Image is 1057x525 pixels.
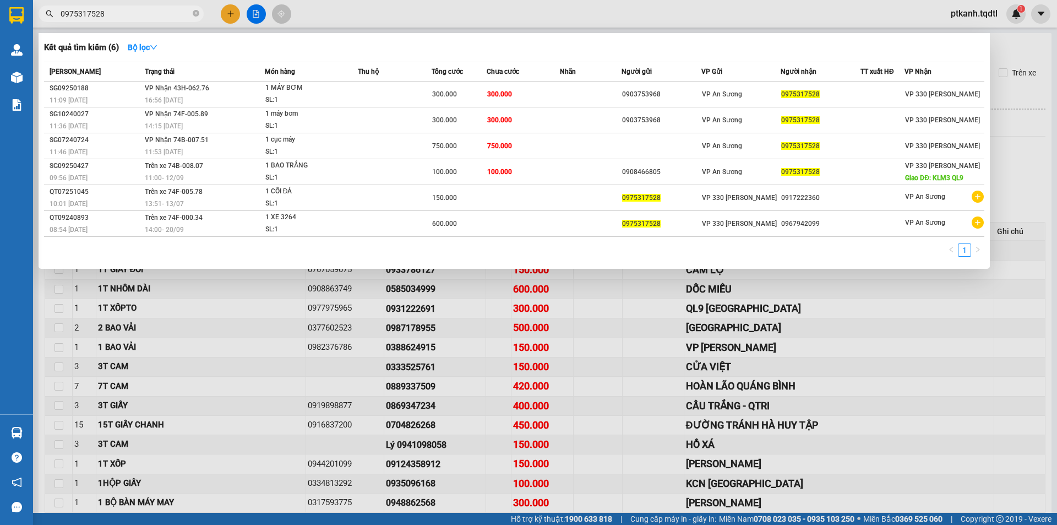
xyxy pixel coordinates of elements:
img: solution-icon [11,99,23,111]
span: right [974,246,981,253]
h3: Kết quả tìm kiếm ( 6 ) [44,42,119,53]
div: SL: 1 [265,198,348,210]
span: message [12,502,22,512]
button: right [971,243,984,257]
div: SL: 1 [265,146,348,158]
div: 0967942099 [781,218,860,230]
span: 0975317528 [781,168,820,176]
span: Người nhận [781,68,816,75]
span: Trạng thái [145,68,175,75]
span: VP Gửi [701,68,722,75]
span: 300.000 [432,116,457,124]
button: Bộ lọcdown [119,39,166,56]
span: 0975317528 [622,220,661,228]
span: VP Nhận 43H-062.76 [145,84,209,92]
span: 11:46 [DATE] [50,148,88,156]
span: 08:54 [DATE] [50,226,88,234]
span: Trên xe 74F-000.34 [145,214,203,221]
div: 0903753968 [622,89,701,100]
span: 750.000 [487,142,512,150]
div: SL: 1 [265,94,348,106]
div: SG07240724 [50,134,141,146]
span: Thu hộ [358,68,379,75]
span: 11:36 [DATE] [50,122,88,130]
img: warehouse-icon [11,44,23,56]
div: SG10240027 [50,109,141,120]
span: VP An Sương [702,168,742,176]
div: 0908466805 [622,166,701,178]
span: Trên xe 74F-005.78 [145,188,203,196]
div: 1 MÁY BƠM [265,82,348,94]
span: Nhãn [560,68,576,75]
div: SG09250427 [50,160,141,172]
span: VP An Sương [905,193,945,201]
span: plus-circle [972,217,984,229]
img: warehouse-icon [11,72,23,83]
span: 11:09 [DATE] [50,96,88,104]
span: 11:53 [DATE] [145,148,183,156]
span: VP Nhận 74F-005.89 [145,110,208,118]
span: VP An Sương [702,142,742,150]
span: 300.000 [487,116,512,124]
span: 750.000 [432,142,457,150]
div: SL: 1 [265,120,348,132]
span: 300.000 [432,90,457,98]
span: VP Nhận 74B-007.51 [145,136,209,144]
span: VP 330 [PERSON_NAME] [905,90,980,98]
span: 0975317528 [622,194,661,202]
span: VP 330 [PERSON_NAME] [905,116,980,124]
div: 1 CỐI ĐÁ [265,186,348,198]
li: Previous Page [945,243,958,257]
input: Tìm tên, số ĐT hoặc mã đơn [61,8,190,20]
span: VP Nhận [905,68,931,75]
span: 14:00 - 20/09 [145,226,184,234]
span: 300.000 [487,90,512,98]
div: 1 BAO TRẮNG [265,160,348,172]
span: close-circle [193,10,199,17]
div: QT07251045 [50,186,141,198]
span: 16:56 [DATE] [145,96,183,104]
button: left [945,243,958,257]
div: 0903753968 [622,115,701,126]
img: warehouse-icon [11,427,23,439]
span: 600.000 [432,220,457,228]
span: down [150,44,157,51]
span: VP 330 [PERSON_NAME] [702,194,777,202]
span: left [948,246,955,253]
li: 1 [958,243,971,257]
span: search [46,10,53,18]
a: 1 [958,244,971,256]
div: SL: 1 [265,172,348,184]
span: 10:01 [DATE] [50,200,88,208]
span: 13:51 - 13/07 [145,200,184,208]
span: Giao DĐ: KLM3 QL9 [905,174,963,182]
div: 1 máy bơm [265,108,348,120]
span: 11:00 - 12/09 [145,174,184,182]
span: [PERSON_NAME] [50,68,101,75]
span: VP 330 [PERSON_NAME] [905,142,980,150]
span: question-circle [12,452,22,463]
span: VP An Sương [905,219,945,226]
img: logo-vxr [9,7,24,24]
span: VP 330 [PERSON_NAME] [905,162,980,170]
div: SG09250188 [50,83,141,94]
span: Trên xe 74B-008.07 [145,162,203,170]
span: Tổng cước [432,68,463,75]
span: 0975317528 [781,142,820,150]
span: 150.000 [432,194,457,202]
span: 0975317528 [781,116,820,124]
div: 1 XE 3264 [265,212,348,224]
span: close-circle [193,9,199,19]
span: VP An Sương [702,116,742,124]
span: 100.000 [432,168,457,176]
div: 1 cục máy [265,134,348,146]
span: 14:15 [DATE] [145,122,183,130]
span: plus-circle [972,191,984,203]
div: 0917222360 [781,192,860,204]
span: 09:56 [DATE] [50,174,88,182]
span: VP An Sương [702,90,742,98]
div: QT09240893 [50,212,141,224]
span: 100.000 [487,168,512,176]
strong: Bộ lọc [128,43,157,52]
span: TT xuất HĐ [860,68,894,75]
